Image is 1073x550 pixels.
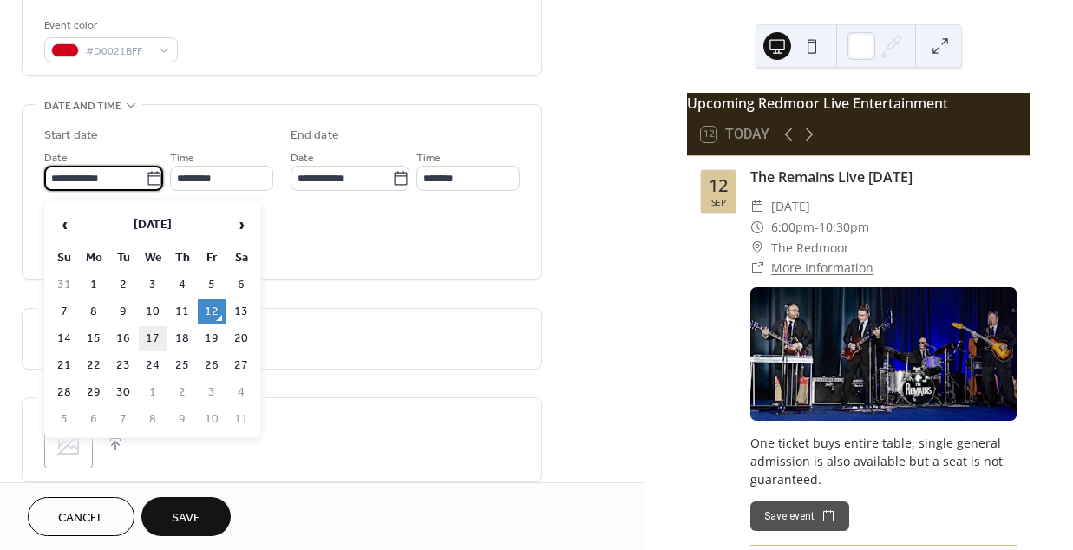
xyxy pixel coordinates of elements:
[198,326,226,351] td: 19
[750,258,764,278] div: ​
[44,97,121,115] span: Date and time
[109,407,137,432] td: 7
[750,238,764,259] div: ​
[50,299,78,324] td: 7
[80,299,108,324] td: 8
[168,353,196,378] td: 25
[80,246,108,271] th: Mo
[198,407,226,432] td: 10
[815,217,819,238] span: -
[139,407,167,432] td: 8
[50,380,78,405] td: 28
[109,353,137,378] td: 23
[198,353,226,378] td: 26
[198,272,226,298] td: 5
[750,501,849,531] button: Save event
[227,380,255,405] td: 4
[80,407,108,432] td: 6
[771,238,849,259] span: The Redmoor
[227,246,255,271] th: Sa
[228,207,254,242] span: ›
[50,272,78,298] td: 31
[168,246,196,271] th: Th
[80,380,108,405] td: 29
[80,353,108,378] td: 22
[771,217,815,238] span: 6:00pm
[168,272,196,298] td: 4
[51,207,77,242] span: ‹
[109,380,137,405] td: 30
[227,299,255,324] td: 13
[44,127,98,145] div: Start date
[227,326,255,351] td: 20
[80,206,226,244] th: [DATE]
[80,326,108,351] td: 15
[50,353,78,378] td: 21
[291,149,314,167] span: Date
[139,272,167,298] td: 3
[227,272,255,298] td: 6
[168,380,196,405] td: 2
[58,509,104,527] span: Cancel
[771,259,873,276] a: More Information
[139,246,167,271] th: We
[139,326,167,351] td: 17
[50,246,78,271] th: Su
[750,167,913,187] a: The Remains Live [DATE]
[139,299,167,324] td: 10
[750,217,764,238] div: ​
[170,149,194,167] span: Time
[80,272,108,298] td: 1
[198,299,226,324] td: 12
[168,299,196,324] td: 11
[198,380,226,405] td: 3
[86,43,150,61] span: #D0021BFF
[109,272,137,298] td: 2
[416,149,441,167] span: Time
[50,407,78,432] td: 5
[227,353,255,378] td: 27
[709,177,728,194] div: 12
[771,196,810,217] span: [DATE]
[819,217,869,238] span: 10:30pm
[750,196,764,217] div: ​
[139,353,167,378] td: 24
[750,434,1017,488] div: One ticket buys entire table, single general admission is also available but a seat is not guaran...
[172,509,200,527] span: Save
[109,326,137,351] td: 16
[44,420,93,468] div: ;
[198,246,226,271] th: Fr
[711,198,726,206] div: Sep
[139,380,167,405] td: 1
[687,93,1030,114] div: Upcoming Redmoor Live Entertainment
[44,149,68,167] span: Date
[50,326,78,351] td: 14
[227,407,255,432] td: 11
[28,497,134,536] button: Cancel
[44,16,174,35] div: Event color
[109,299,137,324] td: 9
[141,497,231,536] button: Save
[168,326,196,351] td: 18
[291,127,339,145] div: End date
[168,407,196,432] td: 9
[109,246,137,271] th: Tu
